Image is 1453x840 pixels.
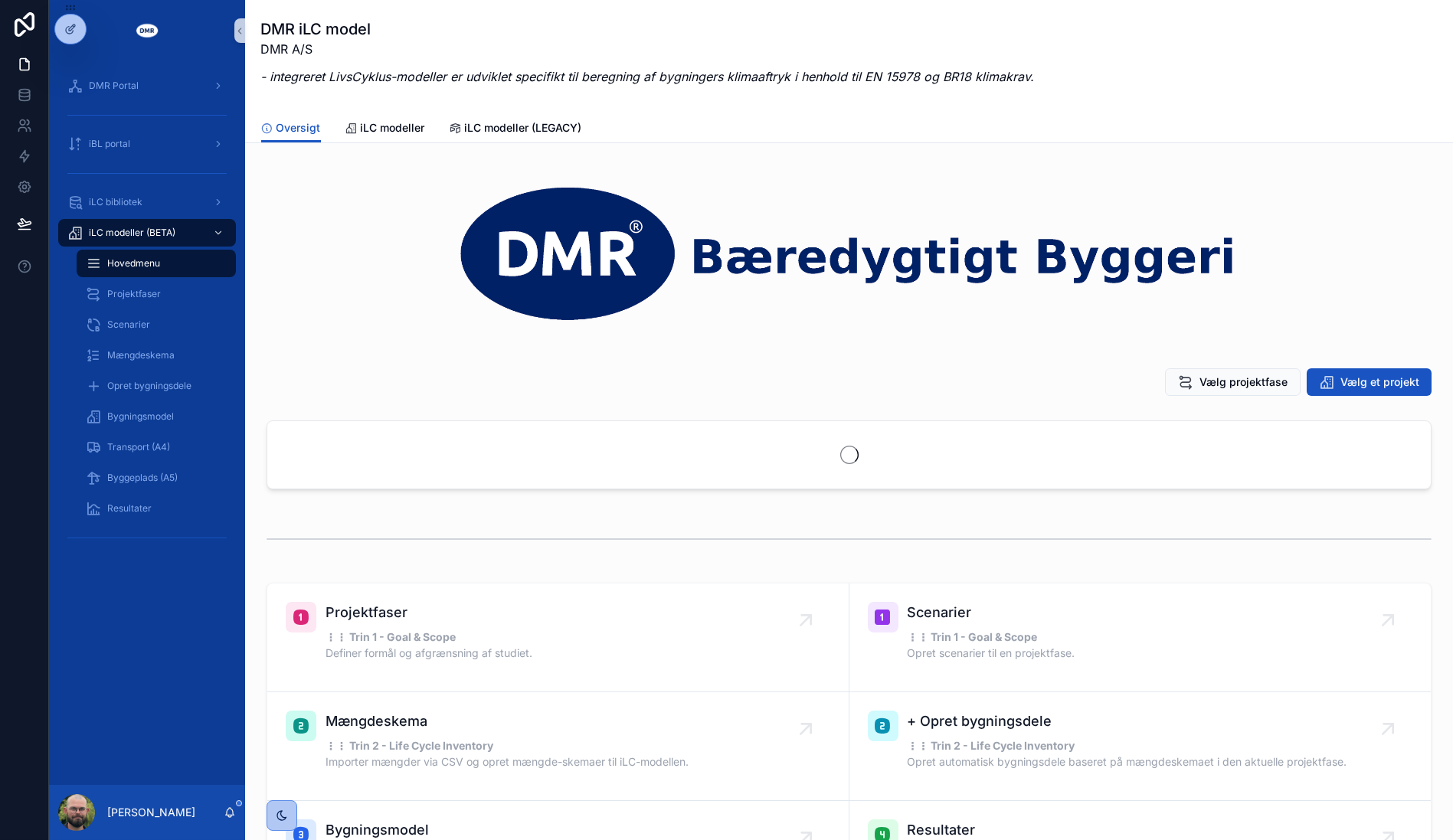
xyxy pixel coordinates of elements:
span: Projektfaser [326,602,532,623]
p: DMR A/S [261,40,1035,58]
span: Scenarier [908,602,1075,623]
strong: ⋮⋮ Trin 1 - Goal & Scope [326,630,456,643]
span: iLC modeller (LEGACY) [465,120,582,136]
a: DMR Portal [58,72,236,100]
img: 31076-dmr_logo_baeredygtigt-byggeri_space-arround---noloco---narrow---transparrent---white-DMR.png [267,180,1432,325]
a: Byggeplads (A5) [77,464,236,492]
strong: ⋮⋮ Trin 2 - Life Cycle Inventory [326,739,493,752]
a: Scenarier [77,311,236,338]
p: Opret automatisk bygningsdele baseret på mængdeskemaet i den aktuelle projektfase. [908,753,1347,770]
h1: DMR iLC model [261,18,1035,40]
a: Projektfaser⋮⋮ Trin 1 - Goal & ScopeDefiner formål og afgrænsning af studiet. [267,583,849,692]
span: Vælg projektfase [1199,374,1288,390]
span: Opret bygningsdele [107,380,191,392]
strong: ⋮⋮ Trin 2 - Life Cycle Inventory [908,739,1075,752]
span: Resultater [107,502,152,515]
a: iLC modeller (LEGACY) [450,114,582,145]
span: iBL portal [89,138,130,150]
a: Projektfaser [77,280,236,308]
a: iLC bibliotek [58,188,236,216]
a: iLC modeller [345,114,425,145]
span: Byggeplads (A5) [107,472,178,484]
button: Vælg et projekt [1307,368,1432,396]
em: - integreret LivsCyklus-modeller er udviklet specifikt til beregning af bygningers klimaaftryk i ... [261,69,1035,84]
span: Projektfaser [107,288,161,300]
img: App logo [135,18,159,43]
span: Scenarier [107,319,150,331]
span: Mængdeskema [107,349,175,361]
span: iLC bibliotek [89,196,142,208]
a: Hovedmenu [77,250,236,277]
span: Hovedmenu [107,257,160,270]
button: Vælg projektfase [1165,368,1301,396]
a: Oversigt [261,114,321,143]
a: iBL portal [58,130,236,158]
span: iLC modeller [361,120,425,136]
p: [PERSON_NAME] [107,805,195,820]
p: Opret scenarier til en projektfase. [908,645,1075,661]
span: Oversigt [277,120,321,136]
a: Scenarier⋮⋮ Trin 1 - Goal & ScopeOpret scenarier til en projektfase. [849,583,1432,692]
strong: ⋮⋮ Trin 1 - Goal & Scope [908,630,1038,643]
a: Transport (A4) [77,433,236,461]
a: Resultater [77,495,236,522]
span: + Opret bygningsdele [908,711,1347,732]
a: Mængdeskema⋮⋮ Trin 2 - Life Cycle InventoryImporter mængder via CSV og opret mængde-skemaer til i... [267,692,849,801]
a: Opret bygningsdele [77,372,236,400]
div: scrollable content [49,61,245,570]
p: Definer formål og afgrænsning af studiet. [326,645,532,661]
a: iLC modeller (BETA) [58,219,236,247]
span: Vælg et projekt [1340,374,1419,390]
span: Transport (A4) [107,441,170,453]
span: DMR Portal [89,80,139,92]
span: Mængdeskema [326,711,689,732]
a: Bygningsmodel [77,403,236,430]
a: Mængdeskema [77,342,236,369]
p: Importer mængder via CSV og opret mængde-skemaer til iLC-modellen. [326,753,689,770]
span: iLC modeller (BETA) [89,227,175,239]
a: + Opret bygningsdele⋮⋮ Trin 2 - Life Cycle InventoryOpret automatisk bygningsdele baseret på mæng... [849,692,1432,801]
span: Bygningsmodel [107,410,174,423]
